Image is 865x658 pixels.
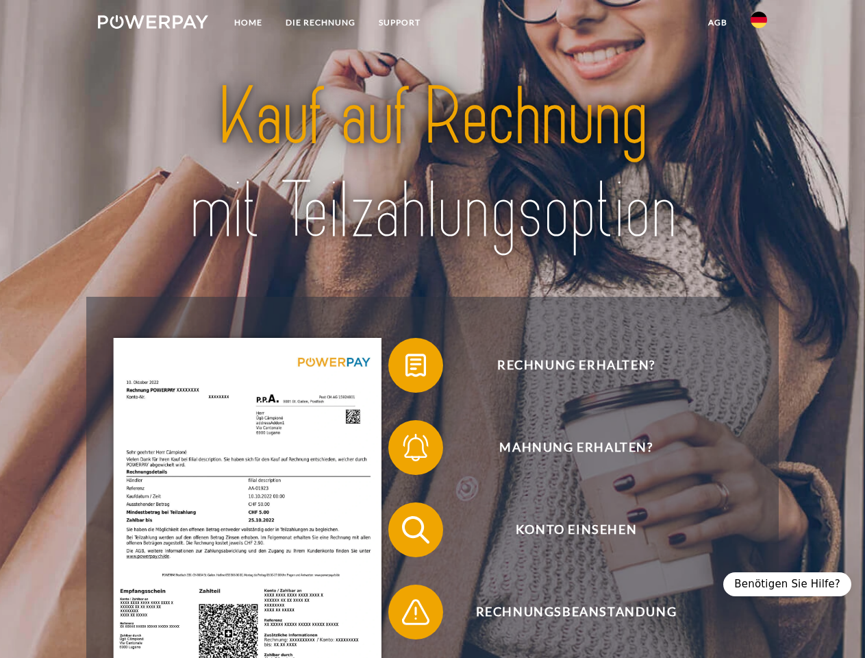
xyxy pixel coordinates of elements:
span: Konto einsehen [408,502,744,557]
span: Rechnungsbeanstandung [408,585,744,639]
img: qb_warning.svg [399,595,433,629]
button: Rechnung erhalten? [388,338,744,393]
div: Benötigen Sie Hilfe? [723,572,851,596]
span: Rechnung erhalten? [408,338,744,393]
button: Rechnungsbeanstandung [388,585,744,639]
a: DIE RECHNUNG [274,10,367,35]
img: qb_search.svg [399,513,433,547]
img: qb_bell.svg [399,430,433,465]
img: qb_bill.svg [399,348,433,382]
a: Home [223,10,274,35]
img: logo-powerpay-white.svg [98,15,208,29]
img: de [751,12,767,28]
img: title-powerpay_de.svg [131,66,734,263]
a: SUPPORT [367,10,432,35]
span: Mahnung erhalten? [408,420,744,475]
a: agb [697,10,739,35]
button: Mahnung erhalten? [388,420,744,475]
button: Konto einsehen [388,502,744,557]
